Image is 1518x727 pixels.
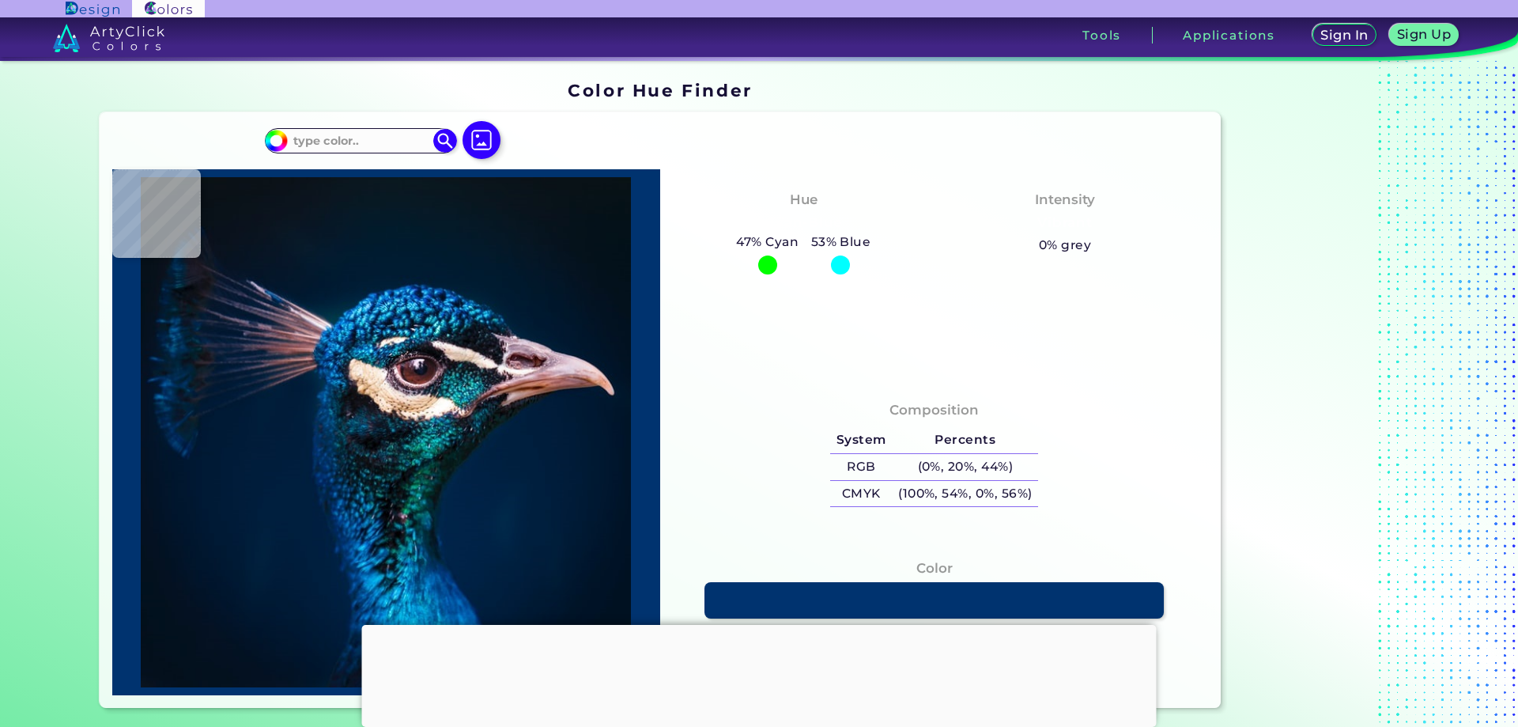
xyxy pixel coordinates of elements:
[902,623,967,642] h3: #00336F
[433,129,457,153] img: icon search
[463,121,500,159] img: icon picture
[830,427,892,453] h5: System
[1035,188,1095,211] h4: Intensity
[759,214,848,233] h3: Cyan-Blue
[66,2,119,17] img: ArtyClick Design logo
[1183,29,1275,41] h3: Applications
[1399,28,1448,40] h5: Sign Up
[892,454,1038,480] h5: (0%, 20%, 44%)
[916,557,953,580] h4: Color
[1323,29,1366,41] h5: Sign In
[731,232,805,252] h5: 47% Cyan
[1082,29,1121,41] h3: Tools
[805,232,877,252] h5: 53% Blue
[1227,75,1425,714] iframe: Advertisement
[1315,25,1373,45] a: Sign In
[889,399,979,422] h4: Composition
[830,481,892,507] h5: CMYK
[1392,25,1455,45] a: Sign Up
[830,454,892,480] h5: RGB
[892,427,1038,453] h5: Percents
[568,78,752,102] h1: Color Hue Finder
[362,625,1157,723] iframe: Advertisement
[287,130,434,151] input: type color..
[790,188,818,211] h4: Hue
[1039,235,1091,256] h5: 0% grey
[1031,214,1100,233] h3: Vibrant
[53,24,164,52] img: logo_artyclick_colors_white.svg
[120,177,652,687] img: img_pavlin.jpg
[892,481,1038,507] h5: (100%, 54%, 0%, 56%)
